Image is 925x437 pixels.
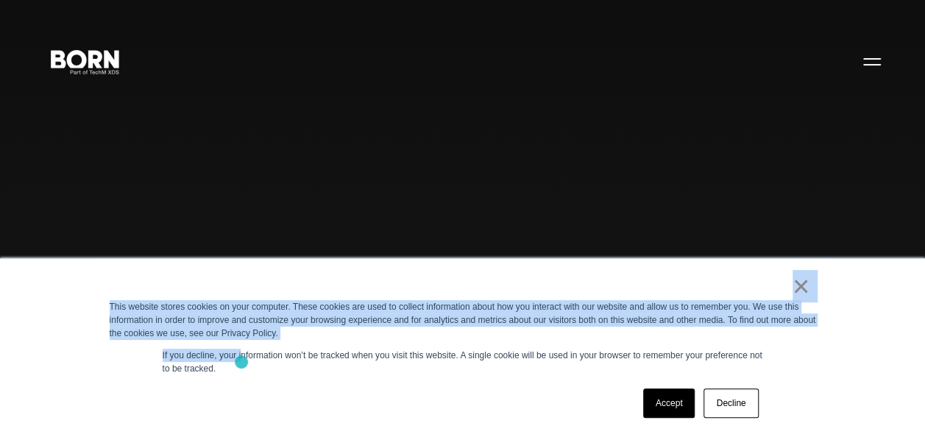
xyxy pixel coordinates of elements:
[643,388,695,418] a: Accept
[704,388,758,418] a: Decline
[793,280,810,293] a: ×
[163,349,763,375] p: If you decline, your information won’t be tracked when you visit this website. A single cookie wi...
[854,46,890,77] button: Open
[110,300,816,340] div: This website stores cookies on your computer. These cookies are used to collect information about...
